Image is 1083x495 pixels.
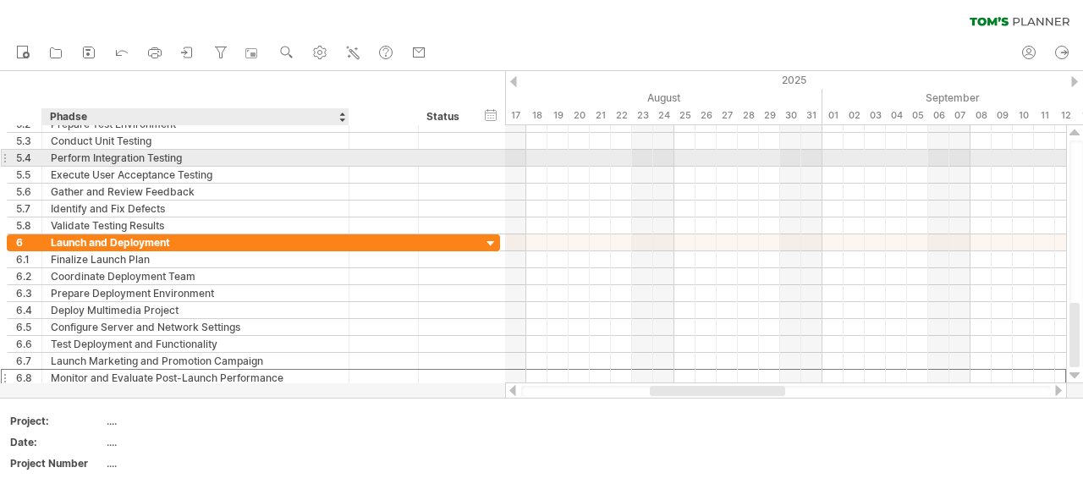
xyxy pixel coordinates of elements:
[51,234,340,250] div: Launch and Deployment
[107,456,249,470] div: ....
[51,133,340,149] div: Conduct Unit Testing
[10,435,103,449] div: Date:
[51,184,340,200] div: Gather and Review Feedback
[547,107,569,124] div: Tuesday, 19 August 2025
[653,107,674,124] div: Sunday, 24 August 2025
[738,107,759,124] div: Thursday, 28 August 2025
[51,319,340,335] div: Configure Server and Network Settings
[16,319,41,335] div: 6.5
[801,107,822,124] div: Sunday, 31 August 2025
[107,435,249,449] div: ....
[16,285,41,301] div: 6.3
[16,167,41,183] div: 5.5
[51,268,340,284] div: Coordinate Deployment Team
[50,108,339,125] div: Phadse
[16,302,41,318] div: 6.4
[526,107,547,124] div: Monday, 18 August 2025
[51,251,340,267] div: Finalize Launch Plan
[886,107,907,124] div: Thursday, 4 September 2025
[865,107,886,124] div: Wednesday, 3 September 2025
[822,107,844,124] div: Monday, 1 September 2025
[51,336,340,352] div: Test Deployment and Functionality
[16,150,41,166] div: 5.4
[717,107,738,124] div: Wednesday, 27 August 2025
[51,217,340,234] div: Validate Testing Results
[51,167,340,183] div: Execute User Acceptance Testing
[16,201,41,217] div: 5.7
[16,184,41,200] div: 5.6
[1013,107,1034,124] div: Wednesday, 10 September 2025
[695,107,717,124] div: Tuesday, 26 August 2025
[632,107,653,124] div: Saturday, 23 August 2025
[426,108,464,125] div: Status
[16,370,41,386] div: 6.8
[51,370,340,386] div: Monitor and Evaluate Post-Launch Performance
[16,217,41,234] div: 5.8
[51,353,340,369] div: Launch Marketing and Promotion Campaign
[16,234,41,250] div: 6
[674,107,695,124] div: Monday, 25 August 2025
[10,456,103,470] div: Project Number
[590,107,611,124] div: Thursday, 21 August 2025
[569,107,590,124] div: Wednesday, 20 August 2025
[992,107,1013,124] div: Tuesday, 9 September 2025
[51,150,340,166] div: Perform Integration Testing
[51,285,340,301] div: Prepare Deployment Environment
[16,133,41,149] div: 5.3
[1055,107,1076,124] div: Friday, 12 September 2025
[780,107,801,124] div: Saturday, 30 August 2025
[107,414,249,428] div: ....
[16,336,41,352] div: 6.6
[759,107,780,124] div: Friday, 29 August 2025
[844,107,865,124] div: Tuesday, 2 September 2025
[1034,107,1055,124] div: Thursday, 11 September 2025
[10,414,103,428] div: Project:
[16,353,41,369] div: 6.7
[51,302,340,318] div: Deploy Multimedia Project
[16,251,41,267] div: 6.1
[51,201,340,217] div: Identify and Fix Defects
[907,107,928,124] div: Friday, 5 September 2025
[505,107,526,124] div: Sunday, 17 August 2025
[16,268,41,284] div: 6.2
[970,107,992,124] div: Monday, 8 September 2025
[928,107,949,124] div: Saturday, 6 September 2025
[611,107,632,124] div: Friday, 22 August 2025
[949,107,970,124] div: Sunday, 7 September 2025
